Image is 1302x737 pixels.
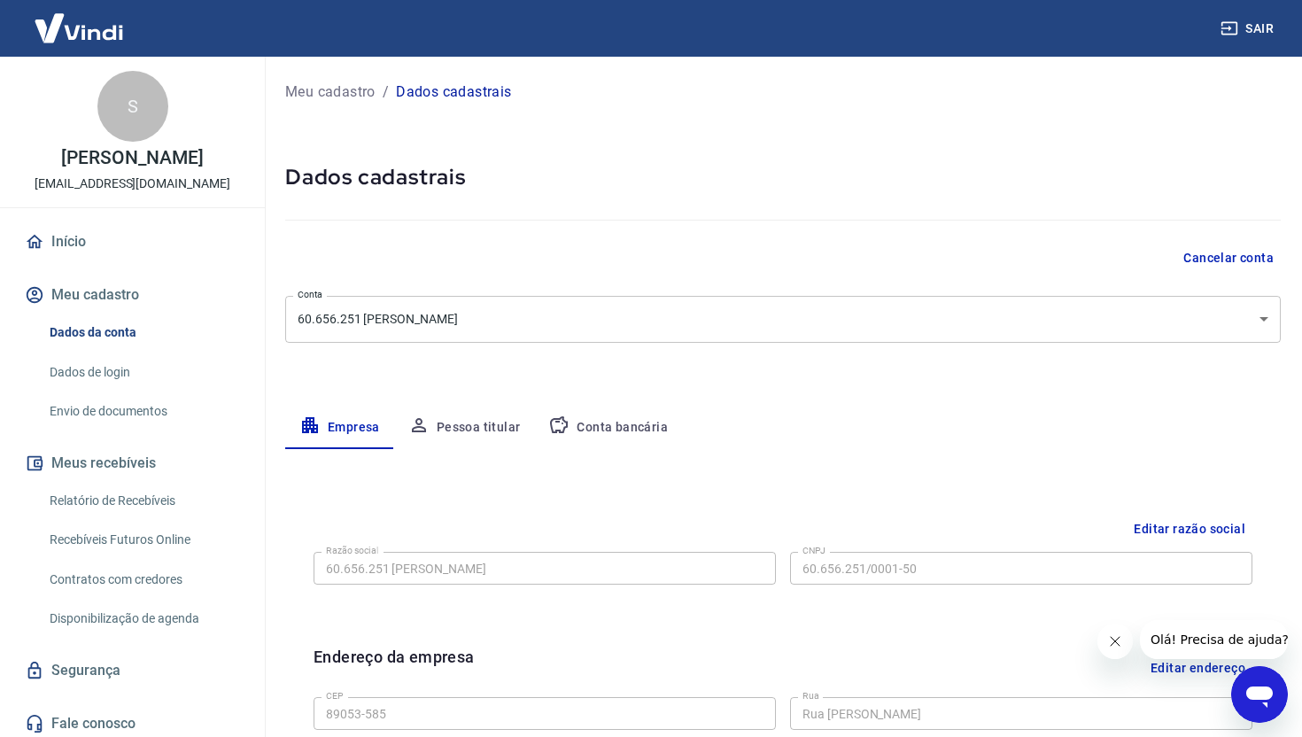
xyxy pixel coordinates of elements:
[1143,645,1252,690] button: Editar endereço
[43,601,244,637] a: Disponibilização de agenda
[1217,12,1281,45] button: Sair
[285,81,376,103] a: Meu cadastro
[802,689,819,702] label: Rua
[35,175,230,193] p: [EMAIL_ADDRESS][DOMAIN_NAME]
[383,81,389,103] p: /
[285,296,1281,343] div: 60.656.251 [PERSON_NAME]
[11,12,149,27] span: Olá! Precisa de ajuda?
[43,562,244,598] a: Contratos com credores
[285,163,1281,191] h5: Dados cadastrais
[43,522,244,558] a: Recebíveis Futuros Online
[21,222,244,261] a: Início
[326,689,343,702] label: CEP
[1176,242,1281,275] button: Cancelar conta
[396,81,511,103] p: Dados cadastrais
[43,393,244,430] a: Envio de documentos
[1127,513,1252,546] button: Editar razão social
[1231,666,1288,723] iframe: Botão para abrir a janela de mensagens
[21,651,244,690] a: Segurança
[21,444,244,483] button: Meus recebíveis
[314,645,475,690] h6: Endereço da empresa
[285,407,394,449] button: Empresa
[326,544,378,557] label: Razão social
[394,407,535,449] button: Pessoa titular
[802,544,825,557] label: CNPJ
[21,275,244,314] button: Meu cadastro
[43,354,244,391] a: Dados de login
[298,288,322,301] label: Conta
[534,407,682,449] button: Conta bancária
[43,483,244,519] a: Relatório de Recebíveis
[61,149,203,167] p: [PERSON_NAME]
[97,71,168,142] div: S
[1140,620,1288,659] iframe: Mensagem da empresa
[21,1,136,55] img: Vindi
[43,314,244,351] a: Dados da conta
[1097,624,1133,659] iframe: Fechar mensagem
